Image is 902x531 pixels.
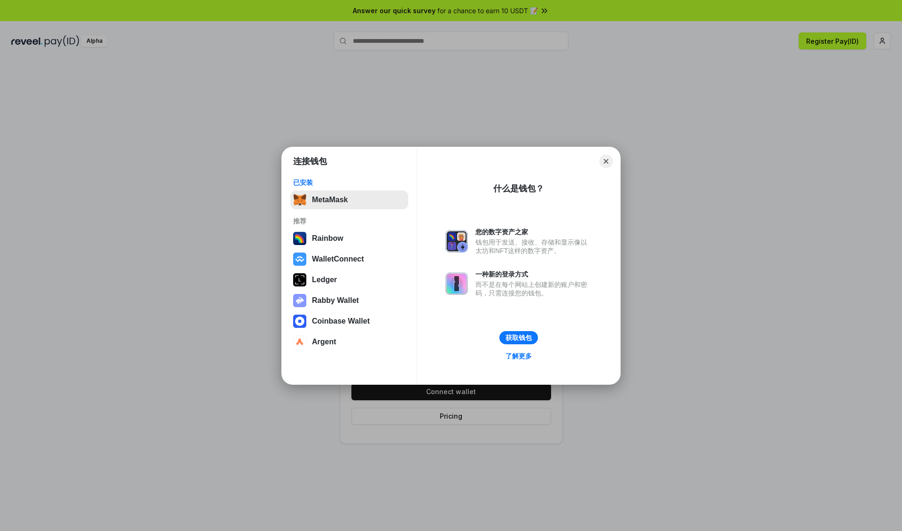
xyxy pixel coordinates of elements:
[293,335,306,349] img: svg+xml,%3Csvg%20width%3D%2228%22%20height%3D%2228%22%20viewBox%3D%220%200%2028%2028%22%20fill%3D...
[290,312,408,331] button: Coinbase Wallet
[499,331,538,344] button: 获取钱包
[312,276,337,284] div: Ledger
[293,273,306,286] img: svg+xml,%3Csvg%20xmlns%3D%22http%3A%2F%2Fwww.w3.org%2F2000%2Fsvg%22%20width%3D%2228%22%20height%3...
[293,315,306,328] img: svg+xml,%3Csvg%20width%3D%2228%22%20height%3D%2228%22%20viewBox%3D%220%200%2028%2028%22%20fill%3D...
[290,270,408,289] button: Ledger
[290,333,408,351] button: Argent
[312,196,348,204] div: MetaMask
[312,255,364,263] div: WalletConnect
[293,294,306,307] img: svg+xml,%3Csvg%20xmlns%3D%22http%3A%2F%2Fwww.w3.org%2F2000%2Fsvg%22%20fill%3D%22none%22%20viewBox...
[293,232,306,245] img: svg+xml,%3Csvg%20width%3D%22120%22%20height%3D%22120%22%20viewBox%3D%220%200%20120%20120%22%20fil...
[599,155,613,168] button: Close
[475,238,592,255] div: 钱包用于发送、接收、存储和显示像以太坊和NFT这样的数字资产。
[500,350,537,362] a: 了解更多
[493,183,544,194] div: 什么是钱包？
[312,338,336,346] div: Argent
[290,291,408,310] button: Rabby Wallet
[290,190,408,209] button: MetaMask
[312,234,343,243] div: Rainbow
[505,352,532,360] div: 了解更多
[445,230,468,253] img: svg+xml,%3Csvg%20xmlns%3D%22http%3A%2F%2Fwww.w3.org%2F2000%2Fsvg%22%20fill%3D%22none%22%20viewBox...
[505,333,532,342] div: 获取钱包
[293,253,306,266] img: svg+xml,%3Csvg%20width%3D%2228%22%20height%3D%2228%22%20viewBox%3D%220%200%2028%2028%22%20fill%3D...
[312,296,359,305] div: Rabby Wallet
[290,229,408,248] button: Rainbow
[445,272,468,295] img: svg+xml,%3Csvg%20xmlns%3D%22http%3A%2F%2Fwww.w3.org%2F2000%2Fsvg%22%20fill%3D%22none%22%20viewBox...
[290,250,408,269] button: WalletConnect
[293,156,327,167] h1: 连接钱包
[475,280,592,297] div: 而不是在每个网站上创建新的账户和密码，只需连接您的钱包。
[475,270,592,278] div: 一种新的登录方式
[293,178,405,187] div: 已安装
[312,317,370,325] div: Coinbase Wallet
[293,217,405,225] div: 推荐
[293,193,306,206] img: svg+xml,%3Csvg%20fill%3D%22none%22%20height%3D%2233%22%20viewBox%3D%220%200%2035%2033%22%20width%...
[475,228,592,236] div: 您的数字资产之家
